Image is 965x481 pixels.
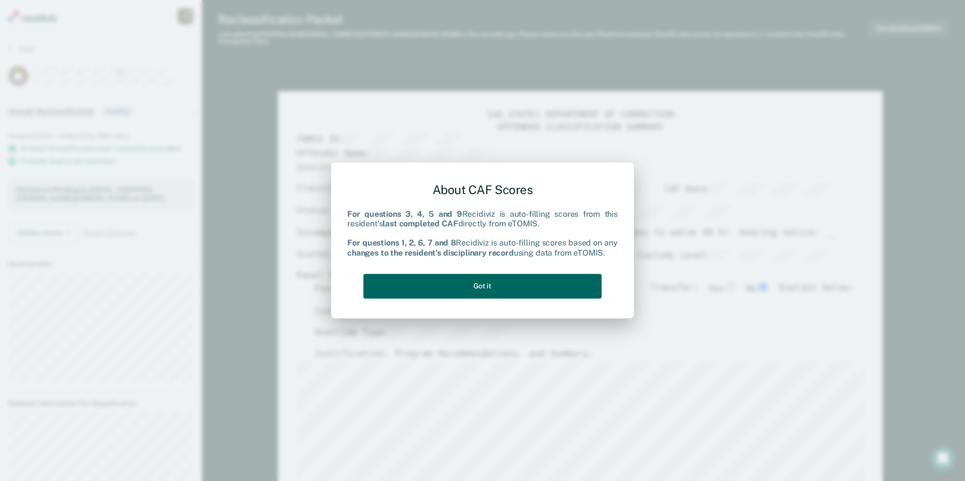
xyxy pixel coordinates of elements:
[347,174,618,205] div: About CAF Scores
[347,248,514,258] b: changes to the resident's disciplinary record
[347,209,618,258] div: Recidiviz is auto-filling scores from this resident's directly from eTOMIS. Recidiviz is auto-fil...
[347,238,456,248] b: For questions 1, 2, 6, 7 and 8
[363,274,602,298] button: Got it
[383,219,458,228] b: last completed CAF
[347,209,462,219] b: For questions 3, 4, 5 and 9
